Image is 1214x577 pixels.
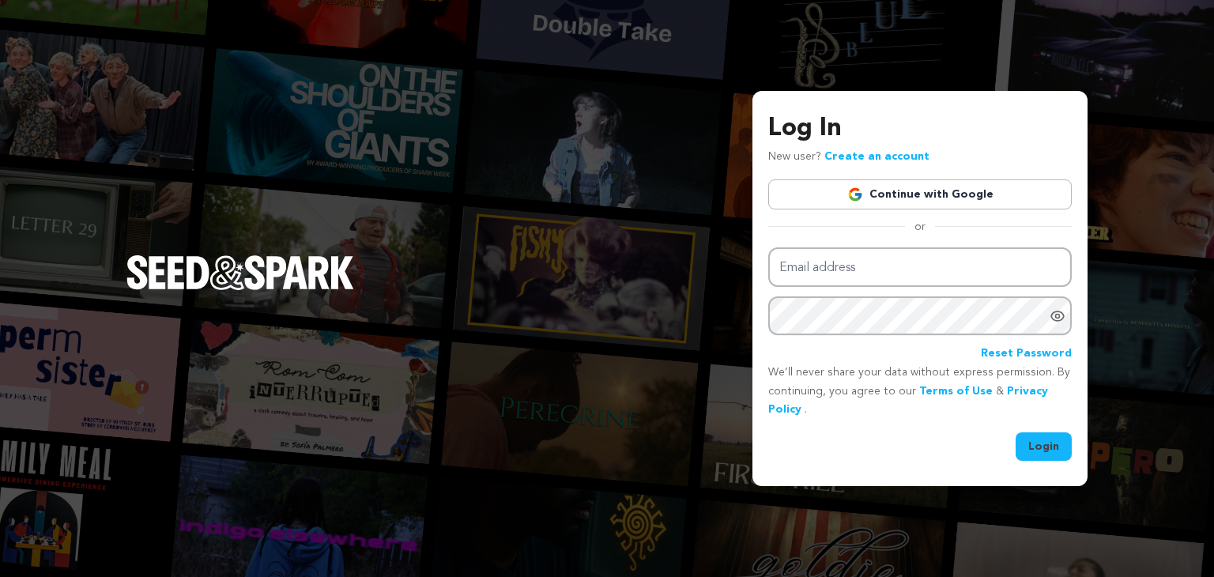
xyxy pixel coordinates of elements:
a: Terms of Use [919,386,993,397]
h3: Log In [768,110,1072,148]
p: We’ll never share your data without express permission. By continuing, you agree to our & . [768,364,1072,420]
a: Reset Password [981,345,1072,364]
a: Continue with Google [768,179,1072,209]
button: Login [1016,432,1072,461]
a: Create an account [824,151,929,162]
input: Email address [768,247,1072,288]
a: Show password as plain text. Warning: this will display your password on the screen. [1050,308,1065,324]
a: Seed&Spark Homepage [126,255,354,322]
p: New user? [768,148,929,167]
img: Google logo [847,187,863,202]
span: or [905,219,935,235]
img: Seed&Spark Logo [126,255,354,290]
